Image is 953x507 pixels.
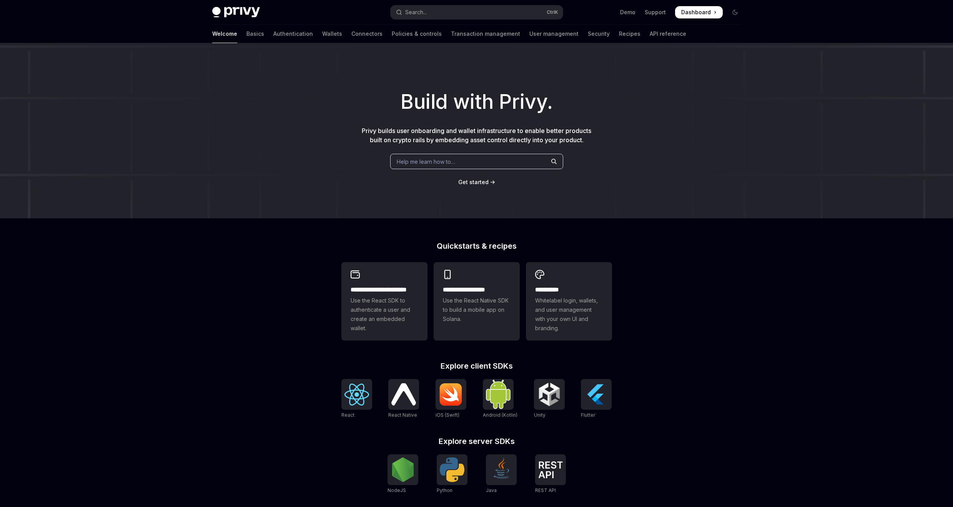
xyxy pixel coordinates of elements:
[388,379,419,419] a: React NativeReact Native
[388,454,418,494] a: NodeJSNodeJS
[437,487,452,493] span: Python
[489,457,514,482] img: Java
[246,25,264,43] a: Basics
[12,87,941,117] h1: Build with Privy.
[620,8,635,16] a: Demo
[388,487,406,493] span: NodeJS
[526,262,612,341] a: **** *****Whitelabel login, wallets, and user management with your own UI and branding.
[538,461,563,478] img: REST API
[588,25,610,43] a: Security
[391,383,416,405] img: React Native
[344,384,369,406] img: React
[341,412,354,418] span: React
[405,8,427,17] div: Search...
[535,454,566,494] a: REST APIREST API
[273,25,313,43] a: Authentication
[392,25,442,43] a: Policies & controls
[529,25,579,43] a: User management
[451,25,520,43] a: Transaction management
[388,412,417,418] span: React Native
[439,383,463,406] img: iOS (Swift)
[535,296,603,333] span: Whitelabel login, wallets, and user management with your own UI and branding.
[537,382,562,407] img: Unity
[341,242,612,250] h2: Quickstarts & recipes
[212,7,260,18] img: dark logo
[443,296,511,324] span: Use the React Native SDK to build a mobile app on Solana.
[391,457,415,482] img: NodeJS
[534,379,565,419] a: UnityUnity
[440,457,464,482] img: Python
[437,454,467,494] a: PythonPython
[547,9,558,15] span: Ctrl K
[619,25,640,43] a: Recipes
[341,379,372,419] a: ReactReact
[483,412,517,418] span: Android (Kotlin)
[535,487,556,493] span: REST API
[362,127,591,144] span: Privy builds user onboarding and wallet infrastructure to enable better products built on crypto ...
[675,6,723,18] a: Dashboard
[351,296,418,333] span: Use the React SDK to authenticate a user and create an embedded wallet.
[397,158,455,166] span: Help me learn how to…
[341,362,612,370] h2: Explore client SDKs
[650,25,686,43] a: API reference
[486,487,497,493] span: Java
[436,412,459,418] span: iOS (Swift)
[534,412,546,418] span: Unity
[581,412,595,418] span: Flutter
[581,379,612,419] a: FlutterFlutter
[645,8,666,16] a: Support
[434,262,520,341] a: **** **** **** ***Use the React Native SDK to build a mobile app on Solana.
[458,179,489,185] span: Get started
[486,380,511,409] img: Android (Kotlin)
[212,25,237,43] a: Welcome
[391,5,563,19] button: Open search
[729,6,741,18] button: Toggle dark mode
[322,25,342,43] a: Wallets
[681,8,711,16] span: Dashboard
[351,25,383,43] a: Connectors
[458,178,489,186] a: Get started
[436,379,466,419] a: iOS (Swift)iOS (Swift)
[584,382,609,407] img: Flutter
[486,454,517,494] a: JavaJava
[341,437,612,445] h2: Explore server SDKs
[483,379,517,419] a: Android (Kotlin)Android (Kotlin)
